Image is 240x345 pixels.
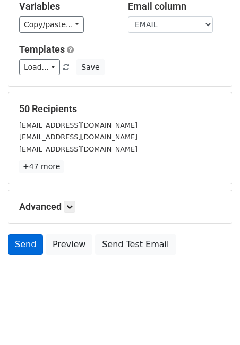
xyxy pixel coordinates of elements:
small: [EMAIL_ADDRESS][DOMAIN_NAME] [19,133,138,141]
a: +47 more [19,160,64,173]
a: Copy/paste... [19,16,84,33]
h5: 50 Recipients [19,103,221,115]
a: Load... [19,59,60,75]
h5: Email column [128,1,221,12]
h5: Advanced [19,201,221,213]
iframe: Chat Widget [187,294,240,345]
button: Save [76,59,104,75]
small: [EMAIL_ADDRESS][DOMAIN_NAME] [19,121,138,129]
a: Preview [46,234,92,255]
h5: Variables [19,1,112,12]
small: [EMAIL_ADDRESS][DOMAIN_NAME] [19,145,138,153]
a: Send Test Email [95,234,176,255]
a: Templates [19,44,65,55]
a: Send [8,234,43,255]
